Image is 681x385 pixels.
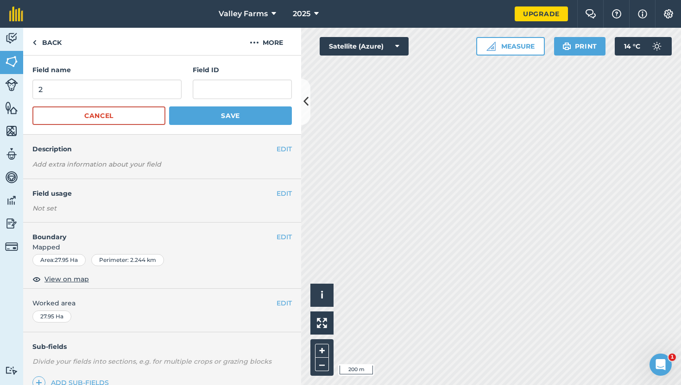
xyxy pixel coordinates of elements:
[5,147,18,161] img: svg+xml;base64,PD94bWwgdmVyc2lvbj0iMS4wIiBlbmNvZGluZz0idXRmLTgiPz4KPCEtLSBHZW5lcmF0b3I6IEFkb2JlIE...
[44,274,89,284] span: View on map
[317,318,327,328] img: Four arrows, one pointing top left, one top right, one bottom right and the last bottom left
[585,9,596,19] img: Two speech bubbles overlapping with the left bubble in the forefront
[23,28,71,55] a: Back
[23,342,301,352] h4: Sub-fields
[91,254,164,266] div: Perimeter : 2.244 km
[321,289,323,301] span: i
[5,31,18,45] img: svg+xml;base64,PD94bWwgdmVyc2lvbj0iMS4wIiBlbmNvZGluZz0idXRmLTgiPz4KPCEtLSBHZW5lcmF0b3I6IEFkb2JlIE...
[219,8,268,19] span: Valley Farms
[193,65,292,75] h4: Field ID
[32,144,292,154] h4: Description
[23,242,301,252] span: Mapped
[23,223,277,242] h4: Boundary
[515,6,568,21] a: Upgrade
[315,358,329,371] button: –
[32,204,292,213] div: Not set
[5,170,18,184] img: svg+xml;base64,PD94bWwgdmVyc2lvbj0iMS4wIiBlbmNvZGluZz0idXRmLTgiPz4KPCEtLSBHZW5lcmF0b3I6IEFkb2JlIE...
[320,37,409,56] button: Satellite (Azure)
[32,298,292,308] span: Worked area
[9,6,23,21] img: fieldmargin Logo
[649,354,672,376] iframe: Intercom live chat
[32,310,71,323] div: 27.95 Ha
[32,65,182,75] h4: Field name
[668,354,676,361] span: 1
[554,37,606,56] button: Print
[32,273,41,285] img: svg+xml;base64,PHN2ZyB4bWxucz0iaHR0cDovL3d3dy53My5vcmcvMjAwMC9zdmciIHdpZHRoPSIxOCIgaGVpZ2h0PSIyNC...
[169,106,292,125] button: Save
[562,41,571,52] img: svg+xml;base64,PHN2ZyB4bWxucz0iaHR0cDovL3d3dy53My5vcmcvMjAwMC9zdmciIHdpZHRoPSIxOSIgaGVpZ2h0PSIyNC...
[277,232,292,242] button: EDIT
[32,37,37,48] img: svg+xml;base64,PHN2ZyB4bWxucz0iaHR0cDovL3d3dy53My5vcmcvMjAwMC9zdmciIHdpZHRoPSI5IiBoZWlnaHQ9IjI0Ii...
[32,254,86,266] div: Area : 27.95 Ha
[32,188,277,199] h4: Field usage
[648,37,666,56] img: svg+xml;base64,PD94bWwgdmVyc2lvbj0iMS4wIiBlbmNvZGluZz0idXRmLTgiPz4KPCEtLSBHZW5lcmF0b3I6IEFkb2JlIE...
[32,106,165,125] button: Cancel
[277,144,292,154] button: EDIT
[32,273,89,285] button: View on map
[476,37,545,56] button: Measure
[250,37,259,48] img: svg+xml;base64,PHN2ZyB4bWxucz0iaHR0cDovL3d3dy53My5vcmcvMjAwMC9zdmciIHdpZHRoPSIyMCIgaGVpZ2h0PSIyNC...
[5,240,18,253] img: svg+xml;base64,PD94bWwgdmVyc2lvbj0iMS4wIiBlbmNvZGluZz0idXRmLTgiPz4KPCEtLSBHZW5lcmF0b3I6IEFkb2JlIE...
[277,298,292,308] button: EDIT
[5,217,18,230] img: svg+xml;base64,PD94bWwgdmVyc2lvbj0iMS4wIiBlbmNvZGluZz0idXRmLTgiPz4KPCEtLSBHZW5lcmF0b3I6IEFkb2JlIE...
[624,37,640,56] span: 14 ° C
[232,28,301,55] button: More
[5,55,18,68] img: svg+xml;base64,PHN2ZyB4bWxucz0iaHR0cDovL3d3dy53My5vcmcvMjAwMC9zdmciIHdpZHRoPSI1NiIgaGVpZ2h0PSI2MC...
[32,357,271,366] em: Divide your fields into sections, e.g. for multiple crops or grazing blocks
[293,8,310,19] span: 2025
[315,344,329,358] button: +
[611,9,622,19] img: A question mark icon
[5,101,18,115] img: svg+xml;base64,PHN2ZyB4bWxucz0iaHR0cDovL3d3dy53My5vcmcvMjAwMC9zdmciIHdpZHRoPSI1NiIgaGVpZ2h0PSI2MC...
[615,37,672,56] button: 14 °C
[486,42,496,51] img: Ruler icon
[5,124,18,138] img: svg+xml;base64,PHN2ZyB4bWxucz0iaHR0cDovL3d3dy53My5vcmcvMjAwMC9zdmciIHdpZHRoPSI1NiIgaGVpZ2h0PSI2MC...
[663,9,674,19] img: A cog icon
[638,8,647,19] img: svg+xml;base64,PHN2ZyB4bWxucz0iaHR0cDovL3d3dy53My5vcmcvMjAwMC9zdmciIHdpZHRoPSIxNyIgaGVpZ2h0PSIxNy...
[5,78,18,91] img: svg+xml;base64,PD94bWwgdmVyc2lvbj0iMS4wIiBlbmNvZGluZz0idXRmLTgiPz4KPCEtLSBHZW5lcmF0b3I6IEFkb2JlIE...
[32,160,161,168] em: Add extra information about your field
[5,193,18,207] img: svg+xml;base64,PD94bWwgdmVyc2lvbj0iMS4wIiBlbmNvZGluZz0idXRmLTgiPz4KPCEtLSBHZW5lcmF0b3I6IEFkb2JlIE...
[5,366,18,375] img: svg+xml;base64,PD94bWwgdmVyc2lvbj0iMS4wIiBlbmNvZGluZz0idXRmLTgiPz4KPCEtLSBHZW5lcmF0b3I6IEFkb2JlIE...
[310,284,334,307] button: i
[277,188,292,199] button: EDIT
